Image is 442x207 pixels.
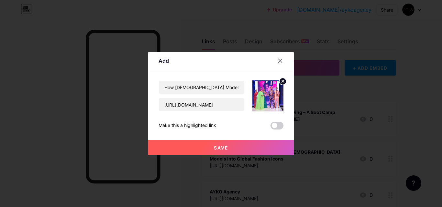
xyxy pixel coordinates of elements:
[159,122,216,129] div: Make this a highlighted link
[214,145,228,150] span: Save
[159,81,244,94] input: Title
[148,140,294,155] button: Save
[159,98,244,111] input: URL
[252,80,283,111] img: link_thumbnail
[159,57,169,65] div: Add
